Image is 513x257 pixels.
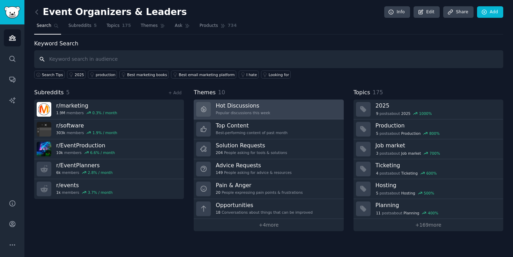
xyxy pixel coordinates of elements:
span: Ticketing [401,171,418,176]
div: People asking for advice & resources [216,170,291,175]
div: 1000 % [419,111,432,116]
a: Hot DiscussionsPopular discussions this week [194,100,343,119]
span: 4 [376,171,378,176]
button: Search Tips [34,71,65,79]
a: r/marketing1.9Mmembers0.3% / month [34,100,184,119]
div: People expressing pain points & frustrations [216,190,303,195]
div: 500 % [424,191,434,196]
div: 600 % [426,171,437,176]
span: Subreddits [68,23,91,29]
span: 1k [56,190,61,195]
a: Themes [138,20,168,35]
a: Share [443,6,473,18]
div: 2.8 % / month [88,170,113,175]
span: Subreddits [34,88,64,97]
span: Themes [141,23,158,29]
a: Topics175 [104,20,133,35]
div: members [56,150,115,155]
span: 3 [376,151,378,156]
div: post s about [376,110,433,117]
span: Ask [175,23,183,29]
h3: Advice Requests [216,162,291,169]
span: Topics [106,23,119,29]
img: software [37,122,51,137]
a: Advice Requests149People asking for advice & resources [194,159,343,179]
a: Add [477,6,503,18]
div: Popular discussions this week [216,110,270,115]
div: members [56,190,113,195]
h3: r/ software [56,122,117,129]
div: Conversations about things that can be improved [216,210,313,215]
h3: Pain & Anger [216,182,303,189]
a: r/EventPlanners6kmembers2.8% / month [34,159,184,179]
span: Products [200,23,218,29]
span: 303k [56,130,65,135]
a: 2025 [67,71,85,79]
h3: Opportunities [216,201,313,209]
span: 149 [216,170,223,175]
a: Best email marketing platform [171,71,236,79]
div: post s about [376,170,438,176]
a: Hosting5postsaboutHosting500% [354,179,503,199]
img: EventProduction [37,142,51,156]
h3: Ticketing [376,162,498,169]
div: 3.7 % / month [88,190,113,195]
span: 6k [56,170,61,175]
h3: Job market [376,142,498,149]
a: Top ContentBest-performing content of past month [194,119,343,139]
div: 700 % [430,151,440,156]
h3: r/ EventProduction [56,142,115,149]
div: members [56,170,113,175]
a: I hate [239,71,259,79]
span: 1.9M [56,110,65,115]
a: + Add [168,90,181,95]
h3: Hot Discussions [216,102,270,109]
div: Best marketing books [127,72,167,77]
input: Keyword search in audience [34,50,503,68]
span: 20 [216,190,220,195]
div: Best-performing content of past month [216,130,288,135]
div: post s about [376,150,441,156]
span: 5 [66,89,70,96]
a: r/software303kmembers1.9% / month [34,119,184,139]
a: Job market3postsaboutJob market700% [354,139,503,159]
a: Planning11postsaboutPlanning400% [354,199,503,219]
span: 10k [56,150,63,155]
span: 204 [216,150,223,155]
span: Topics [354,88,370,97]
a: Ask [172,20,192,35]
img: GummySearch logo [4,6,20,19]
h3: 2025 [376,102,498,109]
div: post s about [376,190,435,196]
span: 18 [216,210,220,215]
div: 400 % [428,211,438,215]
span: Planning [403,211,419,215]
span: Search Tips [42,72,63,77]
a: +4more [194,219,343,231]
a: Edit [414,6,440,18]
a: 20259postsabout20251000% [354,100,503,119]
span: Production [401,131,421,136]
div: members [56,110,117,115]
h3: r/ EventPlanners [56,162,113,169]
h3: r/ marketing [56,102,117,109]
h3: Planning [376,201,498,209]
span: 734 [228,23,237,29]
span: 5 [94,23,97,29]
span: 11 [376,211,380,215]
div: 1.9 % / month [92,130,117,135]
span: 5 [376,191,378,196]
span: Hosting [401,191,415,196]
span: 10 [218,89,225,96]
a: r/EventProduction10kmembers6.6% / month [34,139,184,159]
h3: Solution Requests [216,142,287,149]
a: Products734 [197,20,239,35]
div: members [56,130,117,135]
div: 6.6 % / month [90,150,115,155]
h3: Production [376,122,498,129]
a: r/events1kmembers3.7% / month [34,179,184,199]
span: Job market [401,151,421,156]
div: production [96,72,115,77]
a: Pain & Anger20People expressing pain points & frustrations [194,179,343,199]
label: Keyword Search [34,40,78,47]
